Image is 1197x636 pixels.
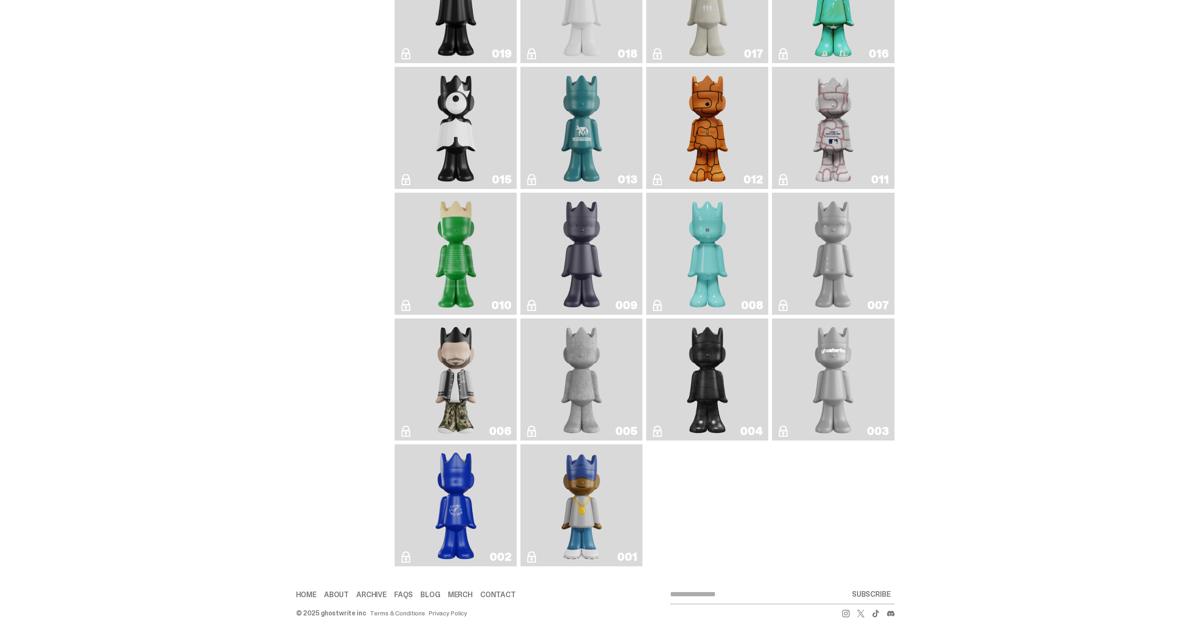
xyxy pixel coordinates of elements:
a: Privacy Policy [429,610,467,616]
div: 007 [867,300,888,311]
div: 008 [741,300,763,311]
div: 015 [492,174,511,185]
div: 005 [615,426,637,437]
div: 019 [492,48,511,59]
a: JFG [400,196,511,311]
div: 004 [740,426,763,437]
a: Archive [356,591,387,599]
a: Home [296,591,317,599]
a: Concrete [526,322,637,437]
img: Zero Bond [557,196,606,311]
div: 010 [491,300,511,311]
a: About [324,591,349,599]
a: ghost repose [778,196,888,311]
div: © 2025 ghostwrite inc [296,610,366,616]
a: Merch [448,591,473,599]
img: Robin [683,196,732,311]
img: Rocky's Matcha [431,448,481,563]
img: Amiri [431,322,481,437]
div: 003 [867,426,888,437]
div: 009 [615,300,637,311]
img: Trash [557,71,606,185]
div: 013 [618,174,637,185]
a: Baseball [778,71,888,185]
img: ghostwriter [808,322,858,437]
div: 006 [489,426,511,437]
a: Eastside Golf [526,448,637,563]
a: Trash [526,71,637,185]
img: Baseball [809,71,858,185]
div: 001 [617,551,637,563]
a: Blog [420,591,440,599]
a: Contact [480,591,516,599]
a: Terms & Conditions [370,610,425,616]
div: 011 [871,174,888,185]
a: Quest [400,71,511,185]
a: ghostwriter [778,322,888,437]
div: 002 [490,551,511,563]
div: 018 [618,48,637,59]
img: Basketball [683,71,732,185]
div: 016 [869,48,888,59]
a: FAQs [394,591,413,599]
a: Zero Bond [526,196,637,311]
img: ghost repose [808,196,858,311]
a: Toy Store [652,322,763,437]
a: Basketball [652,71,763,185]
img: Toy Store [683,322,732,437]
button: SUBSCRIBE [848,585,894,604]
img: Eastside Golf [557,448,606,563]
a: Amiri [400,322,511,437]
img: Concrete [557,322,606,437]
div: 017 [744,48,763,59]
a: Rocky's Matcha [400,448,511,563]
img: JFG [431,196,481,311]
a: Robin [652,196,763,311]
img: Quest [431,71,481,185]
div: 012 [743,174,763,185]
